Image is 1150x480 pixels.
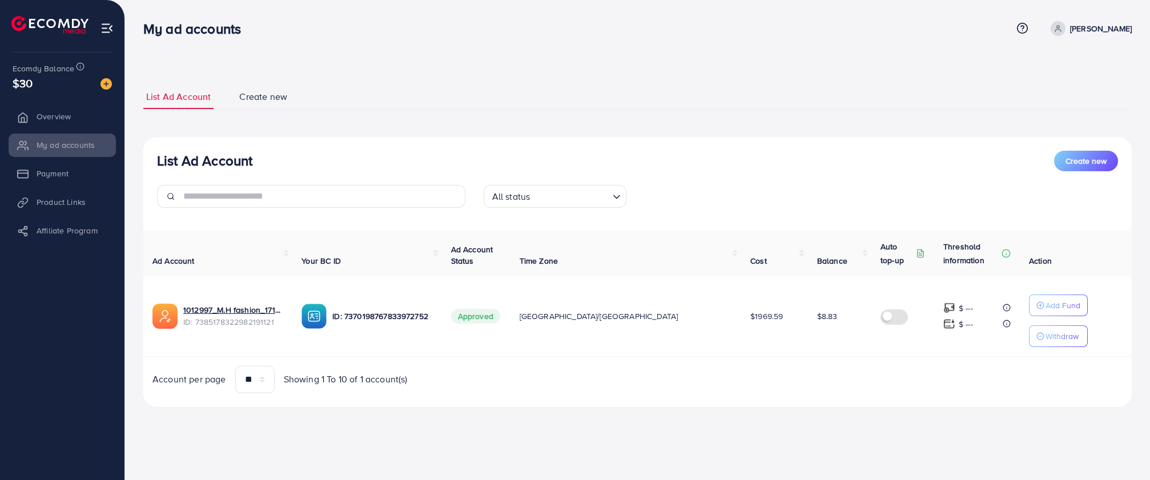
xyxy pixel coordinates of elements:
div: Search for option [484,185,626,208]
span: $1969.59 [750,310,783,322]
span: Cost [750,255,767,267]
p: $ --- [959,317,973,331]
span: $8.83 [817,310,838,322]
img: menu [100,22,114,35]
p: Withdraw [1046,329,1079,343]
span: All status [490,188,533,205]
button: Add Fund [1029,295,1088,316]
input: Search for option [533,186,608,205]
span: Time Zone [520,255,558,267]
span: Showing 1 To 10 of 1 account(s) [284,373,408,386]
p: [PERSON_NAME] [1070,22,1132,35]
span: Ad Account Status [451,244,493,267]
span: Action [1029,255,1052,267]
span: [GEOGRAPHIC_DATA]/[GEOGRAPHIC_DATA] [520,310,678,322]
h3: My ad accounts [143,21,250,37]
p: $ --- [959,301,973,315]
span: Ad Account [152,255,195,267]
img: ic-ba-acc.ded83a64.svg [301,304,327,329]
button: Withdraw [1029,325,1088,347]
span: Account per page [152,373,226,386]
img: image [100,78,112,90]
span: ID: 7385178322982191121 [183,316,283,328]
p: Threshold information [943,240,999,267]
p: ID: 7370198767833972752 [332,309,432,323]
p: Auto top-up [880,240,914,267]
button: Create new [1054,151,1118,171]
span: $30 [13,75,33,91]
img: top-up amount [943,302,955,314]
a: 1012997_M.H fashion_1719495839504 [183,304,283,316]
span: Approved [451,309,500,324]
span: Your BC ID [301,255,341,267]
img: ic-ads-acc.e4c84228.svg [152,304,178,329]
div: <span class='underline'>1012997_M.H fashion_1719495839504</span></br>7385178322982191121 [183,304,283,328]
span: Balance [817,255,847,267]
img: logo [11,16,89,34]
a: [PERSON_NAME] [1046,21,1132,36]
span: Ecomdy Balance [13,63,74,74]
span: Create new [239,90,287,103]
span: List Ad Account [146,90,211,103]
span: Create new [1065,155,1107,167]
p: Add Fund [1046,299,1080,312]
img: top-up amount [943,318,955,330]
h3: List Ad Account [157,152,252,169]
